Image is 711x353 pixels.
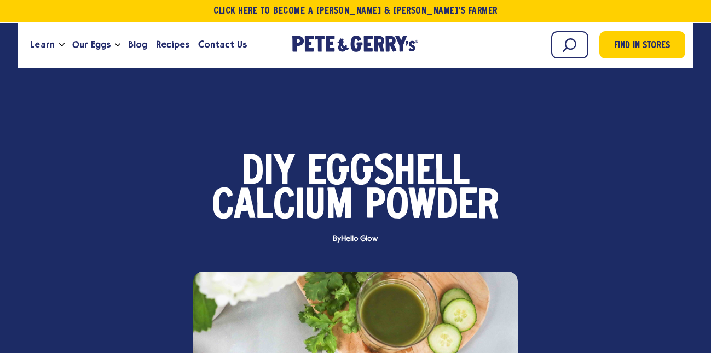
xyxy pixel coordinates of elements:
span: Learn [30,38,54,51]
a: Find in Stores [599,31,685,58]
a: Recipes [152,30,194,60]
span: Recipes [156,38,189,51]
input: Search [551,31,588,58]
span: Our Eggs [72,38,111,51]
a: Contact Us [194,30,251,60]
span: Hello Glow [341,234,378,243]
span: DIY [242,156,295,190]
span: Find in Stores [614,39,670,54]
span: Blog [128,38,147,51]
span: Calcium [212,190,353,224]
a: Blog [124,30,152,60]
a: Learn [26,30,59,60]
a: Our Eggs [68,30,115,60]
span: By [327,235,384,243]
button: Open the dropdown menu for Our Eggs [115,43,120,47]
span: Powder [365,190,499,224]
span: Contact Us [198,38,247,51]
span: Eggshell [307,156,470,190]
button: Open the dropdown menu for Learn [59,43,65,47]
